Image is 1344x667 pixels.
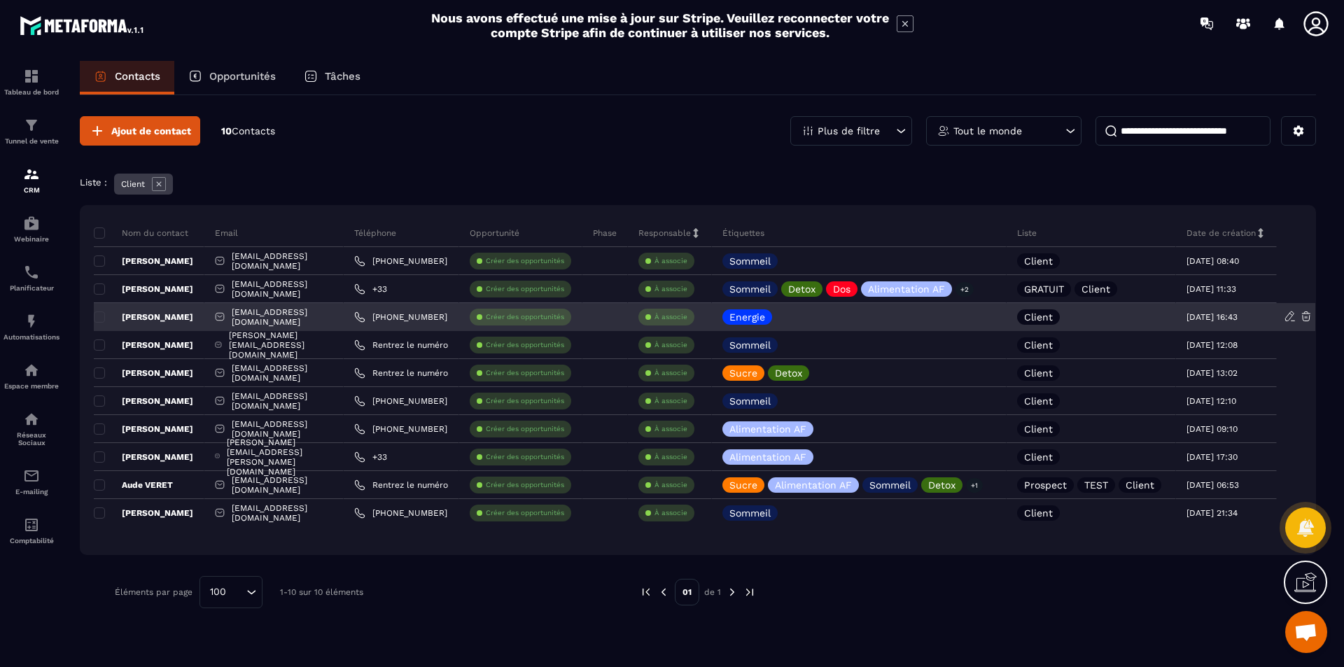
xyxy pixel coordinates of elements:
[1186,396,1236,406] p: [DATE] 12:10
[833,284,850,294] p: Dos
[775,480,852,490] p: Alimentation AF
[1084,480,1108,490] p: TEST
[94,339,193,351] p: [PERSON_NAME]
[1024,452,1053,462] p: Client
[80,61,174,94] a: Contacts
[3,155,59,204] a: formationformationCRM
[470,227,519,239] p: Opportunité
[354,311,447,323] a: [PHONE_NUMBER]
[654,424,687,434] p: À associe
[654,340,687,350] p: À associe
[638,227,691,239] p: Responsable
[23,264,40,281] img: scheduler
[654,480,687,490] p: À associe
[788,284,815,294] p: Detox
[955,282,974,297] p: +2
[486,480,564,490] p: Créer des opportunités
[640,586,652,598] img: prev
[1186,256,1239,266] p: [DATE] 08:40
[3,235,59,243] p: Webinaire
[729,312,765,322] p: Energie
[729,284,771,294] p: Sommeil
[23,117,40,134] img: formation
[280,587,363,597] p: 1-10 sur 10 éléments
[704,587,721,598] p: de 1
[729,480,757,490] p: Sucre
[111,124,191,138] span: Ajout de contact
[1017,227,1037,239] p: Liste
[20,13,146,38] img: logo
[1186,340,1238,350] p: [DATE] 12:08
[430,10,890,40] h2: Nous avons effectué une mise à jour sur Stripe. Veuillez reconnecter votre compte Stripe afin de ...
[121,179,145,189] p: Client
[486,396,564,406] p: Créer des opportunités
[354,423,447,435] a: [PHONE_NUMBER]
[94,367,193,379] p: [PERSON_NAME]
[1126,480,1154,490] p: Client
[1186,312,1238,322] p: [DATE] 16:43
[232,125,275,136] span: Contacts
[23,411,40,428] img: social-network
[3,506,59,555] a: accountantaccountantComptabilité
[231,584,243,600] input: Search for option
[729,340,771,350] p: Sommeil
[743,586,756,598] img: next
[1024,508,1053,518] p: Client
[325,70,360,83] p: Tâches
[928,480,955,490] p: Detox
[3,186,59,194] p: CRM
[486,284,564,294] p: Créer des opportunités
[486,256,564,266] p: Créer des opportunités
[953,126,1022,136] p: Tout le monde
[868,284,945,294] p: Alimentation AF
[94,423,193,435] p: [PERSON_NAME]
[3,57,59,106] a: formationformationTableau de bord
[354,507,447,519] a: [PHONE_NUMBER]
[3,106,59,155] a: formationformationTunnel de vente
[654,312,687,322] p: À associe
[1024,424,1053,434] p: Client
[3,457,59,506] a: emailemailE-mailing
[3,400,59,457] a: social-networksocial-networkRéseaux Sociaux
[23,313,40,330] img: automations
[215,227,238,239] p: Email
[593,227,617,239] p: Phase
[729,396,771,406] p: Sommeil
[1024,340,1053,350] p: Client
[354,451,387,463] a: +33
[94,227,188,239] p: Nom du contact
[3,351,59,400] a: automationsautomationsEspace membre
[654,452,687,462] p: À associe
[657,586,670,598] img: prev
[80,177,107,188] p: Liste :
[94,311,193,323] p: [PERSON_NAME]
[290,61,374,94] a: Tâches
[3,253,59,302] a: schedulerschedulerPlanificateur
[23,362,40,379] img: automations
[486,368,564,378] p: Créer des opportunités
[354,255,447,267] a: [PHONE_NUMBER]
[3,284,59,292] p: Planificateur
[1186,424,1238,434] p: [DATE] 09:10
[209,70,276,83] p: Opportunités
[23,215,40,232] img: automations
[486,340,564,350] p: Créer des opportunités
[3,333,59,341] p: Automatisations
[1186,452,1238,462] p: [DATE] 17:30
[23,468,40,484] img: email
[675,579,699,605] p: 01
[726,586,738,598] img: next
[115,70,160,83] p: Contacts
[3,537,59,545] p: Comptabilité
[94,451,193,463] p: [PERSON_NAME]
[94,395,193,407] p: [PERSON_NAME]
[23,68,40,85] img: formation
[1024,256,1053,266] p: Client
[221,125,275,138] p: 10
[654,508,687,518] p: À associe
[729,508,771,518] p: Sommeil
[23,517,40,533] img: accountant
[94,283,193,295] p: [PERSON_NAME]
[1285,611,1327,653] a: Ouvrir le chat
[729,368,757,378] p: Sucre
